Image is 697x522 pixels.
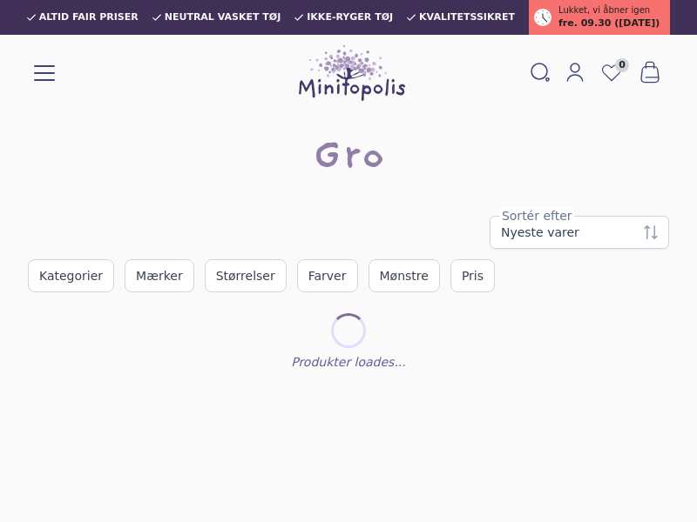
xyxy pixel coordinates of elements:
[615,58,629,72] span: 0
[125,259,194,292] button: Mærker
[419,12,515,23] span: Kvalitetssikret
[313,132,385,188] h1: Gro
[307,12,393,23] span: Ikke-ryger tøj
[450,259,495,292] button: Pris
[558,58,592,88] a: Mit Minitopolis login
[308,267,347,284] span: Farver
[592,57,631,90] a: 0
[299,45,405,101] img: Minitopolis logo
[291,355,406,369] p: Produkter loades...
[39,12,139,23] span: Altid fair priser
[462,267,484,284] span: Pris
[501,224,579,241] div: Nyeste varer
[205,259,287,292] button: Størrelser
[380,267,429,284] span: Mønstre
[491,217,633,248] span: Nyeste varer
[136,267,183,284] span: Mærker
[165,12,281,23] span: Neutral vasket tøj
[28,259,114,292] button: Kategorier
[297,259,358,292] button: Farver
[369,259,440,292] button: Mønstre
[216,267,275,284] span: Størrelser
[558,17,660,31] span: fre. 09.30 ([DATE])
[39,267,103,284] span: Kategorier
[558,3,650,17] span: Lukket, vi åbner igen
